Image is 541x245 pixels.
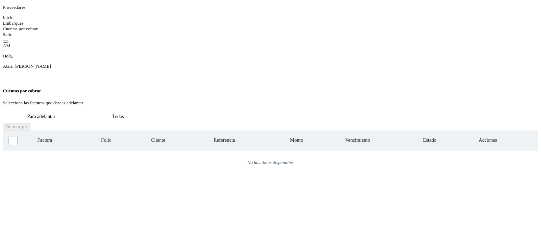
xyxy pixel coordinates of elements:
span: Acciones [479,137,497,143]
div: Embarques [3,20,538,26]
p: Proveedores [3,5,538,10]
span: Folio [101,137,112,143]
span: Cliente [151,137,165,143]
div: No hay datos disponibles [12,160,529,165]
p: Atziri Mireya Rodriguez Arreola [3,63,538,69]
a: Inicio [3,15,13,20]
a: Embarques [3,20,23,26]
a: Cuentas por cobrar [3,26,38,31]
span: Vencimiento [345,137,370,143]
div: Cuentas por cobrar [3,26,538,32]
button: Para adelantar [3,110,80,123]
span: Referencia [214,137,235,143]
span: Estado [423,137,436,143]
p: Selecciona las facturas que deseas adelantar [3,100,538,106]
h4: Cuentas por cobrar [3,88,538,94]
button: Todas [80,110,156,123]
button: Descargar [3,123,30,130]
span: Factura [37,137,52,143]
div: Inicio [3,15,538,20]
span: Descargar [6,124,27,129]
a: Salir [3,32,12,37]
span: Monto [290,137,303,143]
span: AM [3,43,10,48]
p: Hola, [3,53,538,59]
div: Salir [3,32,538,37]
